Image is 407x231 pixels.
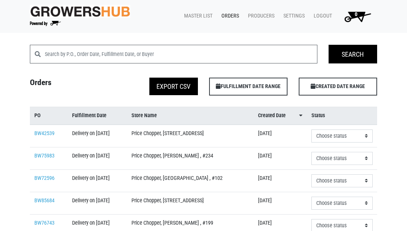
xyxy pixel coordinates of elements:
input: Search by P.O., Order Date, Fulfillment Date, or Buyer [45,45,317,63]
span: FULFILLMENT DATE RANGE [209,78,288,96]
td: Price Chopper, [STREET_ADDRESS] [127,192,254,214]
span: Status [311,112,325,120]
span: Store Name [131,112,157,120]
td: Delivery on [DATE] [68,192,127,214]
td: Delivery on [DATE] [68,125,127,147]
span: 0 [355,11,357,18]
td: Price Chopper, [PERSON_NAME] , #234 [127,147,254,169]
td: Price Chopper, [GEOGRAPHIC_DATA] , #102 [127,169,254,192]
button: Export CSV [149,78,198,95]
a: Orders [215,9,242,23]
img: original-fc7597fdc6adbb9d0e2ae620e786d1a2.jpg [30,5,130,18]
a: BW75983 [34,153,55,159]
a: BW85684 [34,197,55,204]
td: Delivery on [DATE] [68,169,127,192]
a: Fulfillment Date [72,112,122,120]
a: BW76743 [34,220,55,226]
img: Cart [341,9,374,24]
a: Master List [178,9,215,23]
img: Powered by Big Wheelbarrow [30,21,61,26]
h4: Orders [24,78,114,93]
td: [DATE] [254,147,307,169]
span: CREATED DATE RANGE [299,78,377,96]
td: [DATE] [254,192,307,214]
a: Store Name [131,112,249,120]
span: Created Date [258,112,286,120]
a: Producers [242,9,277,23]
span: PO [34,112,41,120]
td: [DATE] [254,125,307,147]
a: BW42539 [34,130,55,137]
a: Status [311,112,373,120]
td: Price Chopper, [STREET_ADDRESS] [127,125,254,147]
input: Search [329,45,377,63]
a: Created Date [258,112,302,120]
td: Delivery on [DATE] [68,147,127,169]
a: BW72596 [34,175,55,181]
a: Settings [277,9,308,23]
span: Fulfillment Date [72,112,106,120]
a: 0 [335,9,377,24]
td: [DATE] [254,169,307,192]
a: Logout [308,9,335,23]
a: PO [34,112,63,120]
